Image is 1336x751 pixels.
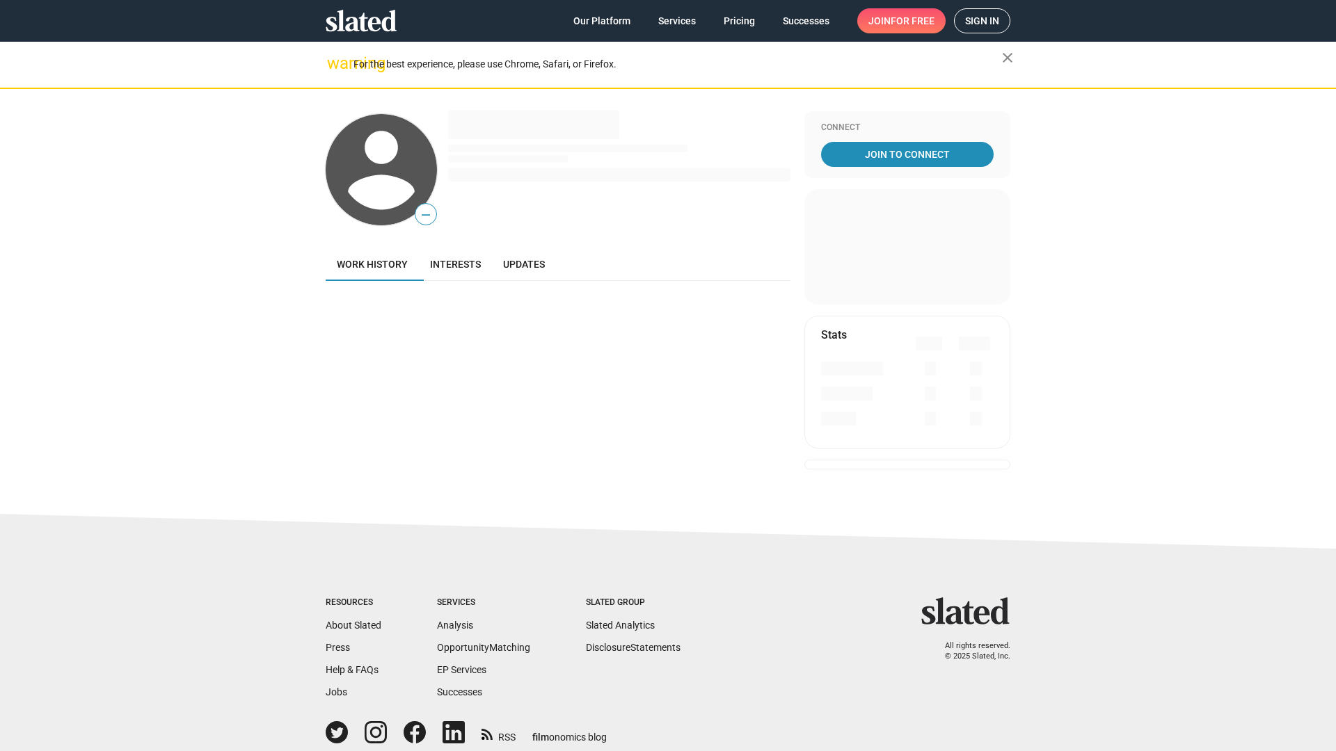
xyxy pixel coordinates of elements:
a: Join To Connect [821,142,994,167]
a: About Slated [326,620,381,631]
a: EP Services [437,664,486,675]
a: Jobs [326,686,347,697]
span: Join To Connect [824,142,991,167]
span: — [415,206,436,224]
mat-icon: close [999,49,1016,66]
a: Help & FAQs [326,664,379,675]
span: Join [868,8,935,33]
span: Work history [337,259,408,270]
a: filmonomics blog [532,720,607,744]
a: DisclosureStatements [586,642,681,653]
a: Work history [326,248,419,281]
a: Successes [437,686,482,697]
span: Our Platform [573,8,630,33]
mat-card-title: Stats [821,328,847,342]
a: Interests [419,248,492,281]
span: Pricing [724,8,755,33]
span: Sign in [965,9,999,33]
a: OpportunityMatching [437,642,530,653]
div: Connect [821,122,994,134]
a: Services [647,8,707,33]
a: Slated Analytics [586,620,655,631]
span: Services [658,8,696,33]
a: Our Platform [562,8,642,33]
p: All rights reserved. © 2025 Slated, Inc. [930,641,1010,661]
div: Resources [326,597,381,608]
mat-icon: warning [327,55,344,72]
a: Sign in [954,8,1010,33]
a: Pricing [713,8,766,33]
span: Updates [503,259,545,270]
span: Successes [783,8,829,33]
a: Analysis [437,620,473,631]
span: film [532,732,549,743]
a: Joinfor free [857,8,946,33]
span: for free [891,8,935,33]
a: Press [326,642,350,653]
span: Interests [430,259,481,270]
a: RSS [482,722,516,744]
div: Slated Group [586,597,681,608]
a: Updates [492,248,556,281]
div: For the best experience, please use Chrome, Safari, or Firefox. [353,55,1002,74]
a: Successes [772,8,841,33]
div: Services [437,597,530,608]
